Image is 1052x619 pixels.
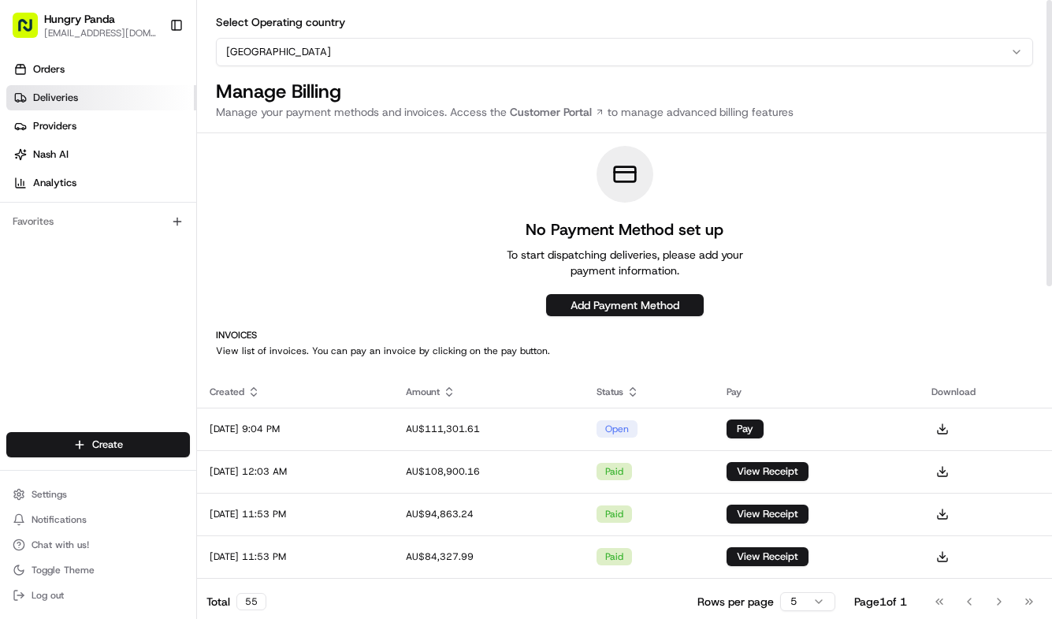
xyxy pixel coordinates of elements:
span: Notifications [32,513,87,526]
button: Chat with us! [6,534,190,556]
div: paid [597,463,632,480]
span: Orders [33,62,65,76]
button: Toggle Theme [6,559,190,581]
img: 1736555255976-a54dd68f-1ca7-489b-9aae-adbdc363a1c4 [16,151,44,179]
a: Providers [6,114,196,139]
div: We're available if you need us! [71,166,217,179]
img: 4281594248423_2fcf9dad9f2a874258b8_72.png [33,151,61,179]
a: Orders [6,57,196,82]
div: 📗 [16,354,28,367]
td: [DATE] 11:53 PM [197,535,393,578]
p: Rows per page [697,594,774,610]
button: Log out [6,584,190,606]
div: Total [206,593,266,610]
span: • [131,287,136,300]
td: [DATE] 9:04 PM [197,408,393,450]
button: View Receipt [727,505,809,524]
p: To start dispatching deliveries, please add your payment information. [499,247,751,278]
span: Create [92,438,123,452]
img: Asif Zaman Khan [16,272,41,297]
a: Nash AI [6,142,196,167]
button: Pay [727,420,764,438]
p: View list of invoices. You can pay an invoice by clicking on the pay button. [216,345,1033,357]
div: 55 [236,593,266,610]
h1: Manage Billing [216,79,1033,104]
div: Download [931,386,1039,398]
button: Create [6,432,190,457]
div: AU$111,301.61 [406,423,571,435]
p: Welcome 👋 [16,63,287,88]
div: 💻 [133,354,146,367]
button: See all [244,202,287,221]
div: AU$108,900.16 [406,465,571,478]
button: Hungry Panda [44,11,115,27]
a: Powered byPylon [111,390,191,403]
span: Chat with us! [32,539,89,551]
button: Hungry Panda[EMAIL_ADDRESS][DOMAIN_NAME] [6,6,163,44]
div: paid [597,505,632,523]
label: Select Operating country [216,15,345,29]
div: Page 1 of 1 [854,594,907,610]
div: AU$84,327.99 [406,550,571,563]
button: Start new chat [268,155,287,174]
h1: No Payment Method set up [499,218,751,241]
div: Past conversations [16,205,101,218]
div: Favorites [6,209,190,234]
div: Created [210,386,381,398]
input: Clear [41,102,260,118]
span: 8月7日 [139,287,170,300]
div: AU$94,863.24 [406,508,571,520]
span: Knowledge Base [32,352,121,368]
span: Toggle Theme [32,564,95,576]
div: paid [597,548,632,565]
div: Status [597,386,701,398]
span: Settings [32,488,67,501]
a: Analytics [6,170,196,196]
span: [PERSON_NAME] [49,287,128,300]
span: Nash AI [33,147,69,162]
span: Deliveries [33,91,78,105]
span: API Documentation [149,352,253,368]
button: View Receipt [727,462,809,481]
h2: Invoices [216,329,1033,341]
a: 📗Knowledge Base [9,346,127,375]
td: [DATE] 12:03 AM [197,450,393,493]
button: [EMAIL_ADDRESS][DOMAIN_NAME] [44,27,157,39]
div: Start new chat [71,151,258,166]
button: View Receipt [727,547,809,566]
span: Providers [33,119,76,133]
p: Manage your payment methods and invoices. Access the to manage advanced billing features [216,104,1033,120]
img: 1736555255976-a54dd68f-1ca7-489b-9aae-adbdc363a1c4 [32,288,44,300]
div: Pay [727,386,907,398]
a: Customer Portal [507,104,608,120]
span: 8月15日 [61,244,98,257]
span: • [52,244,58,257]
div: open [597,420,638,438]
div: Amount [406,386,571,398]
span: Pylon [157,391,191,403]
button: Add Payment Method [546,294,704,316]
span: Log out [32,589,64,602]
button: Settings [6,483,190,505]
img: Nash [16,16,47,47]
a: 💻API Documentation [127,346,259,375]
td: [DATE] 11:53 PM [197,493,393,535]
button: Notifications [6,509,190,531]
span: Analytics [33,176,76,190]
a: Deliveries [6,85,196,110]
